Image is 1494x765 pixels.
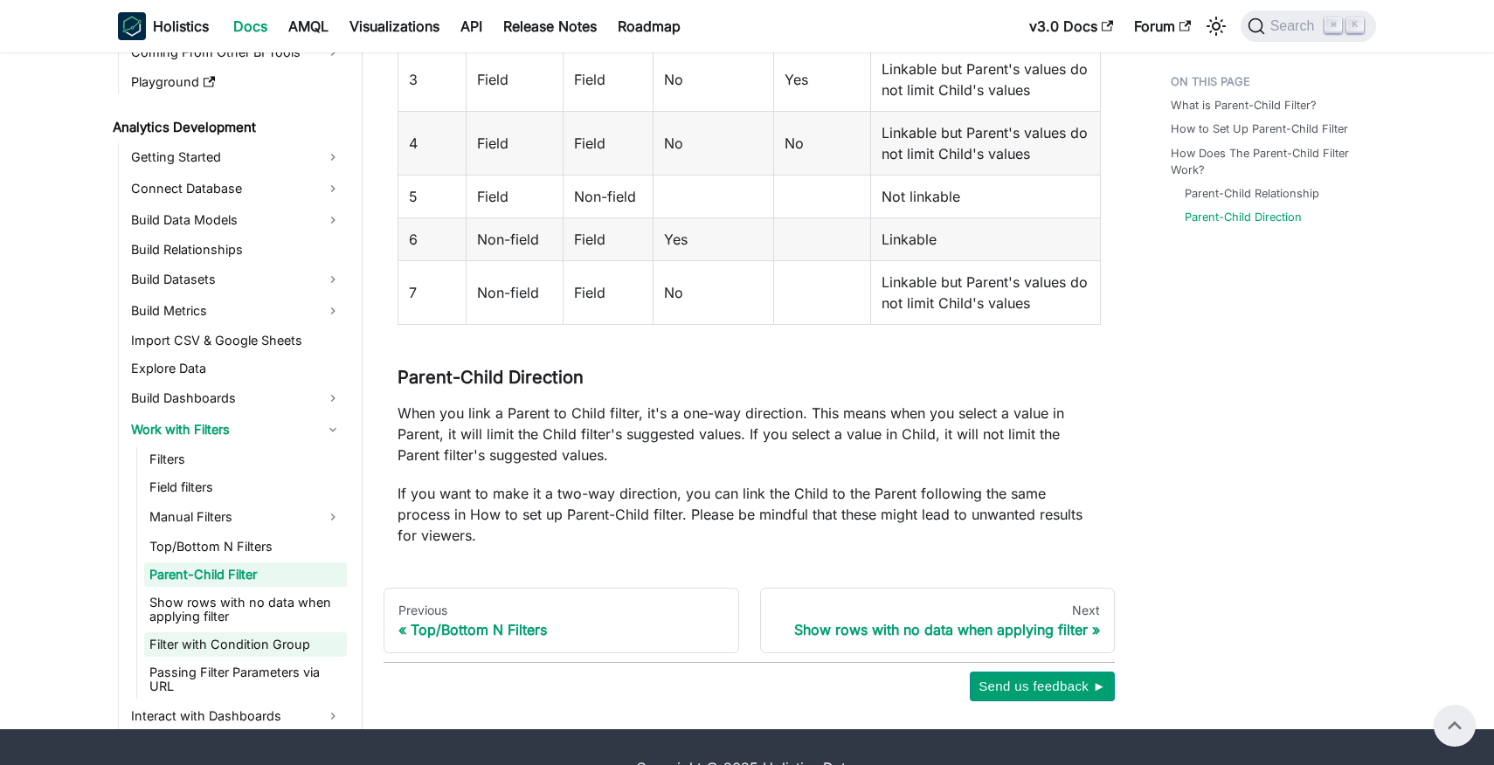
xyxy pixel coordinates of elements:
[126,70,347,94] a: Playground
[126,297,347,325] a: Build Metrics
[871,111,1101,175] td: Linkable but Parent's values do not limit Child's values
[153,16,209,37] b: Holistics
[118,12,209,40] a: HolisticsHolistics
[144,534,347,559] a: Top/Bottom N Filters
[398,483,1101,546] p: If you want to make it a two-way direction, you can link the Child to the Parent following the sa...
[398,603,724,618] div: Previous
[607,12,691,40] a: Roadmap
[126,356,347,381] a: Explore Data
[871,175,1101,217] td: Not linkable
[398,217,467,260] td: 6
[144,475,347,500] a: Field filters
[1241,10,1376,42] button: Search (Command+K)
[100,17,363,729] nav: Docs sidebar
[466,175,564,217] td: Field
[118,12,146,40] img: Holistics
[564,111,654,175] td: Field
[398,367,1101,389] h3: Parent-Child Direction
[384,588,1115,654] nav: Docs pages
[564,175,654,217] td: Non-field
[773,47,871,111] td: Yes
[775,603,1101,618] div: Next
[126,384,347,412] a: Build Dashboards
[126,238,347,262] a: Build Relationships
[126,206,347,234] a: Build Data Models
[126,702,347,730] a: Interact with Dashboards
[126,416,347,444] a: Work with Filters
[398,403,1101,465] p: When you link a Parent to Child filter, it's a one-way direction. This means when you select a va...
[1202,12,1230,40] button: Switch between dark and light mode (currently light mode)
[1171,97,1317,114] a: What is Parent-Child Filter?
[398,260,467,324] td: 7
[466,111,564,175] td: Field
[760,588,1116,654] a: NextShow rows with no data when applying filter
[466,260,564,324] td: Non-field
[653,111,773,175] td: No
[126,265,347,293] a: Build Datasets
[126,175,347,203] a: Connect Database
[773,111,871,175] td: No
[126,143,347,171] a: Getting Started
[144,632,347,657] a: Filter with Condition Group
[1346,17,1364,33] kbd: K
[398,175,467,217] td: 5
[126,38,347,66] a: Coming From Other BI Tools
[1325,17,1342,33] kbd: ⌘
[466,217,564,260] td: Non-field
[1185,209,1302,225] a: Parent-Child Direction
[466,47,564,111] td: Field
[979,675,1106,698] span: Send us feedback ►
[398,621,724,638] div: Top/Bottom N Filters
[564,260,654,324] td: Field
[653,260,773,324] td: No
[223,12,278,40] a: Docs
[450,12,493,40] a: API
[1171,121,1348,137] a: How to Set Up Parent-Child Filter
[144,590,347,629] a: Show rows with no data when applying filter
[144,660,347,699] a: Passing Filter Parameters via URL
[1434,705,1476,747] button: Scroll back to top
[144,447,347,472] a: Filters
[398,47,467,111] td: 3
[339,12,450,40] a: Visualizations
[1019,12,1124,40] a: v3.0 Docs
[398,111,467,175] td: 4
[871,47,1101,111] td: Linkable but Parent's values do not limit Child's values
[493,12,607,40] a: Release Notes
[1185,185,1319,202] a: Parent-Child Relationship
[653,47,773,111] td: No
[384,588,739,654] a: PreviousTop/Bottom N Filters
[144,503,347,531] a: Manual Filters
[126,328,347,353] a: Import CSV & Google Sheets
[564,217,654,260] td: Field
[1124,12,1201,40] a: Forum
[871,260,1101,324] td: Linkable but Parent's values do not limit Child's values
[1265,18,1325,34] span: Search
[564,47,654,111] td: Field
[775,621,1101,638] div: Show rows with no data when applying filter
[107,115,347,140] a: Analytics Development
[871,217,1101,260] td: Linkable
[653,217,773,260] td: Yes
[278,12,339,40] a: AMQL
[1171,145,1366,178] a: How Does The Parent-Child Filter Work?
[970,672,1115,701] button: Send us feedback ►
[144,562,347,587] a: Parent-Child Filter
